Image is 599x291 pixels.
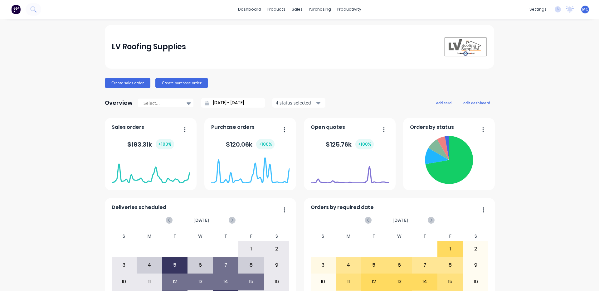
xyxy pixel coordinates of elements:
div: S [463,232,489,241]
div: 15 [239,274,264,289]
img: Factory [11,5,21,14]
div: 11 [336,274,361,289]
div: M [336,232,361,241]
div: 3 [112,257,137,273]
div: settings [526,5,550,14]
div: W [387,232,412,241]
div: 7 [412,257,437,273]
div: 1 [239,241,264,257]
button: add card [432,99,455,107]
div: sales [289,5,306,14]
div: S [264,232,290,241]
div: 2 [463,241,488,257]
div: 3 [311,257,336,273]
div: 16 [264,274,289,289]
div: 5 [362,257,387,273]
div: 11 [137,274,162,289]
div: 15 [438,274,463,289]
button: Create purchase order [155,78,208,88]
span: Orders by status [410,124,454,131]
span: [DATE] [392,217,409,224]
div: 8 [438,257,463,273]
div: $ 125.76k [326,139,374,149]
div: purchasing [306,5,334,14]
div: 4 [336,257,361,273]
div: LV Roofing Supplies [112,41,186,53]
span: MC [582,7,588,12]
div: S [111,232,137,241]
div: 1 [438,241,463,257]
div: 2 [264,241,289,257]
div: T [361,232,387,241]
div: M [137,232,162,241]
div: $ 193.31k [127,139,174,149]
div: + 100 % [355,139,374,149]
div: T [412,232,438,241]
div: S [310,232,336,241]
div: 4 [137,257,162,273]
div: $ 120.06k [226,139,275,149]
span: [DATE] [193,217,210,224]
div: 5 [163,257,187,273]
div: 14 [213,274,238,289]
div: 6 [387,257,412,273]
a: dashboard [235,5,264,14]
span: Orders by required date [311,204,374,211]
div: 7 [213,257,238,273]
div: productivity [334,5,364,14]
div: F [437,232,463,241]
span: Open quotes [311,124,345,131]
div: 13 [188,274,213,289]
div: T [213,232,239,241]
div: F [238,232,264,241]
div: 16 [463,274,488,289]
button: Create sales order [105,78,150,88]
div: 13 [387,274,412,289]
div: 10 [112,274,137,289]
div: 9 [264,257,289,273]
div: W [187,232,213,241]
div: 14 [412,274,437,289]
button: edit dashboard [459,99,494,107]
div: T [162,232,188,241]
div: + 100 % [156,139,174,149]
div: Overview [105,97,133,109]
div: products [264,5,289,14]
button: 4 status selected [272,98,325,108]
div: 8 [239,257,264,273]
div: 9 [463,257,488,273]
div: 12 [362,274,387,289]
span: Purchase orders [211,124,255,131]
div: + 100 % [256,139,275,149]
div: 10 [311,274,336,289]
div: 12 [163,274,187,289]
div: 6 [188,257,213,273]
span: Sales orders [112,124,144,131]
img: LV Roofing Supplies [444,37,487,57]
div: 4 status selected [276,99,315,106]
